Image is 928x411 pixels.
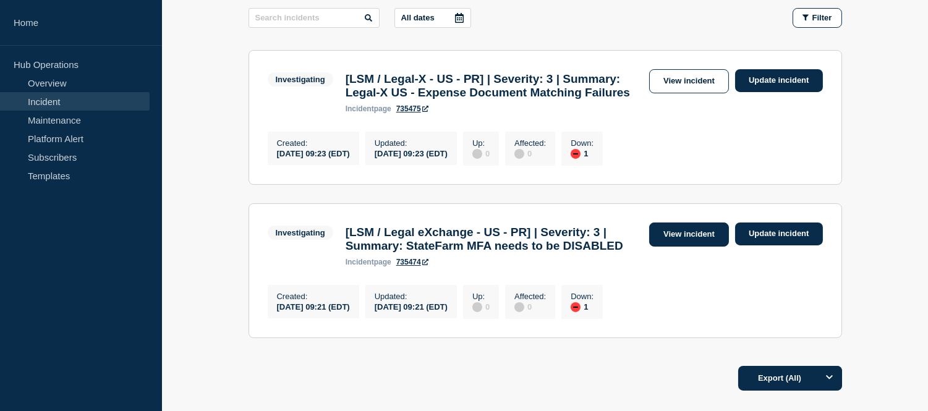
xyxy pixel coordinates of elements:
[268,72,333,87] span: Investigating
[793,8,842,28] button: Filter
[346,258,391,266] p: page
[514,292,546,301] p: Affected :
[277,138,350,148] p: Created :
[514,148,546,159] div: 0
[735,222,823,245] a: Update incident
[649,69,729,93] a: View incident
[401,13,435,22] p: All dates
[649,222,729,247] a: View incident
[472,301,490,312] div: 0
[472,149,482,159] div: disabled
[375,138,448,148] p: Updated :
[514,302,524,312] div: disabled
[346,104,391,113] p: page
[571,301,594,312] div: 1
[514,301,546,312] div: 0
[571,302,581,312] div: down
[346,258,374,266] span: incident
[396,258,428,266] a: 735474
[735,69,823,92] a: Update incident
[277,292,350,301] p: Created :
[346,72,643,100] h3: [LSM / Legal-X - US - PR] | Severity: 3 | Summary: Legal-X US - Expense Document Matching Failures
[346,104,374,113] span: incident
[396,104,428,113] a: 735475
[277,301,350,311] div: [DATE] 09:21 (EDT)
[375,148,448,158] div: [DATE] 09:23 (EDT)
[249,8,380,28] input: Search incidents
[514,149,524,159] div: disabled
[472,292,490,301] p: Up :
[571,148,594,159] div: 1
[472,148,490,159] div: 0
[346,226,643,253] h3: [LSM / Legal eXchange - US - PR] | Severity: 3 | Summary: StateFarm MFA needs to be DISABLED
[394,8,471,28] button: All dates
[472,302,482,312] div: disabled
[472,138,490,148] p: Up :
[571,149,581,159] div: down
[571,138,594,148] p: Down :
[514,138,546,148] p: Affected :
[571,292,594,301] p: Down :
[375,292,448,301] p: Updated :
[817,366,842,391] button: Options
[812,13,832,22] span: Filter
[268,226,333,240] span: Investigating
[277,148,350,158] div: [DATE] 09:23 (EDT)
[375,301,448,311] div: [DATE] 09:21 (EDT)
[738,366,842,391] button: Export (All)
